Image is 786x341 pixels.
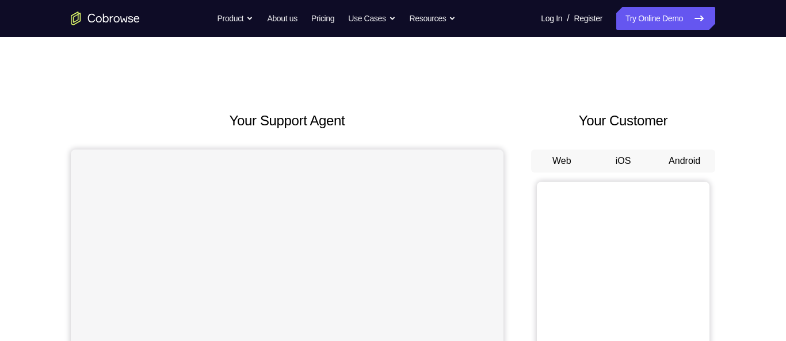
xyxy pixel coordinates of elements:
[410,7,456,30] button: Resources
[218,7,254,30] button: Product
[654,150,715,173] button: Android
[531,150,593,173] button: Web
[267,7,297,30] a: About us
[616,7,715,30] a: Try Online Demo
[71,110,503,131] h2: Your Support Agent
[593,150,654,173] button: iOS
[348,7,395,30] button: Use Cases
[311,7,334,30] a: Pricing
[71,12,140,25] a: Go to the home page
[567,12,569,25] span: /
[574,7,602,30] a: Register
[541,7,562,30] a: Log In
[531,110,715,131] h2: Your Customer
